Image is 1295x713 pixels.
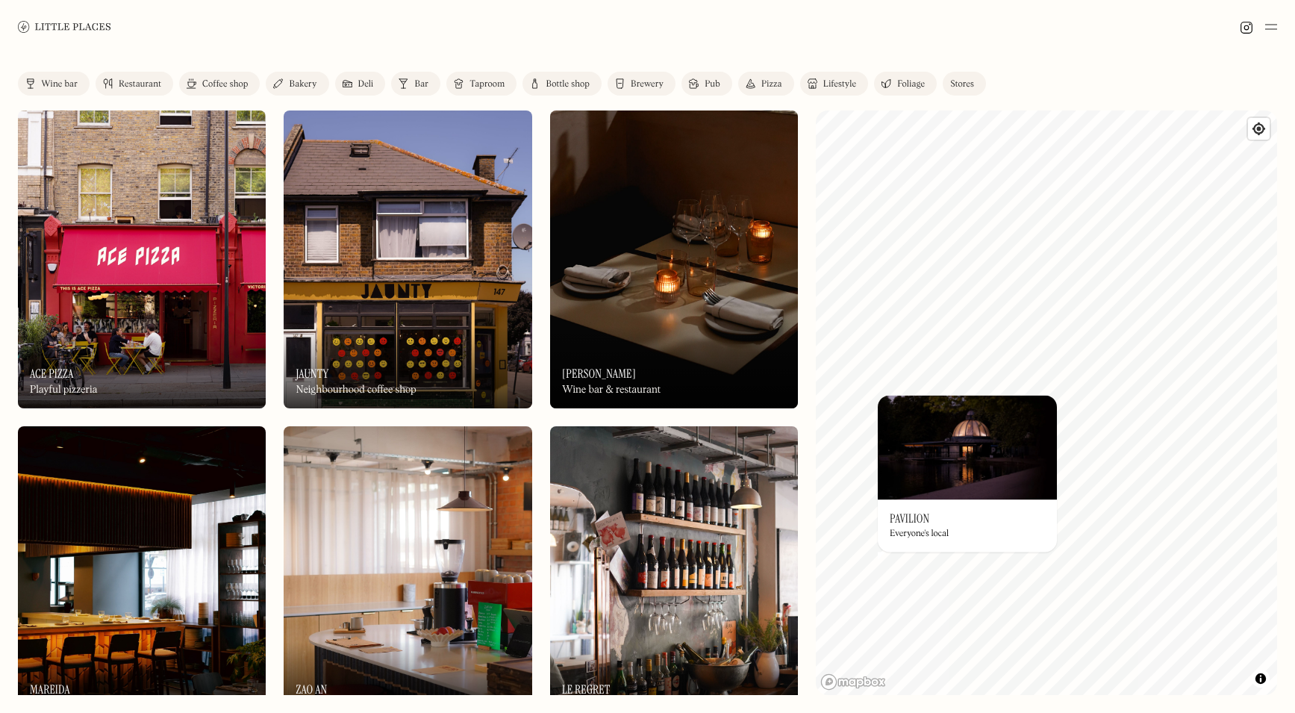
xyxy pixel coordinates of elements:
div: Stores [950,80,974,89]
div: Wine bar [41,80,78,89]
a: Bakery [266,72,328,96]
div: Bottle shop [546,80,590,89]
div: Wine bar & restaurant [562,384,661,396]
img: Pavilion [878,395,1057,499]
a: Deli [335,72,386,96]
a: Lifestyle [800,72,868,96]
div: Pizza [761,80,782,89]
div: Lifestyle [823,80,856,89]
h3: [PERSON_NAME] [562,367,636,381]
a: Mapbox homepage [820,673,886,691]
h3: Zao An [296,682,327,697]
div: Neighbourhood coffee shop [296,384,416,396]
a: Stores [943,72,986,96]
span: Toggle attribution [1256,670,1265,687]
a: Coffee shop [179,72,260,96]
a: Wine bar [18,72,90,96]
h3: Ace Pizza [30,367,74,381]
a: Pizza [738,72,794,96]
a: Taproom [446,72,517,96]
a: Bar [391,72,440,96]
div: Taproom [469,80,505,89]
h3: Le Regret [562,682,610,697]
a: JauntyJauntyJauntyNeighbourhood coffee shop [284,110,531,408]
img: Jaunty [284,110,531,408]
a: PavilionPavilionPavilionEveryone's local [878,395,1057,552]
div: Bar [414,80,428,89]
canvas: Map [816,110,1277,695]
a: Pub [681,72,732,96]
a: Restaurant [96,72,173,96]
button: Toggle attribution [1252,670,1270,688]
div: Playful pizzeria [30,384,98,396]
div: Bakery [289,80,316,89]
h3: Pavilion [890,511,929,526]
img: Luna [550,110,798,408]
a: Bottle shop [522,72,602,96]
div: Pub [705,80,720,89]
div: Everyone's local [890,529,949,540]
h3: Jaunty [296,367,328,381]
div: Coffee shop [202,80,248,89]
button: Find my location [1248,118,1270,140]
h3: Mareida [30,682,70,697]
a: Brewery [608,72,675,96]
img: Ace Pizza [18,110,266,408]
a: Ace PizzaAce PizzaAce PizzaPlayful pizzeria [18,110,266,408]
div: Restaurant [119,80,161,89]
div: Foliage [897,80,925,89]
a: LunaLuna[PERSON_NAME]Wine bar & restaurant [550,110,798,408]
div: Brewery [631,80,664,89]
a: Foliage [874,72,937,96]
div: Deli [358,80,374,89]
